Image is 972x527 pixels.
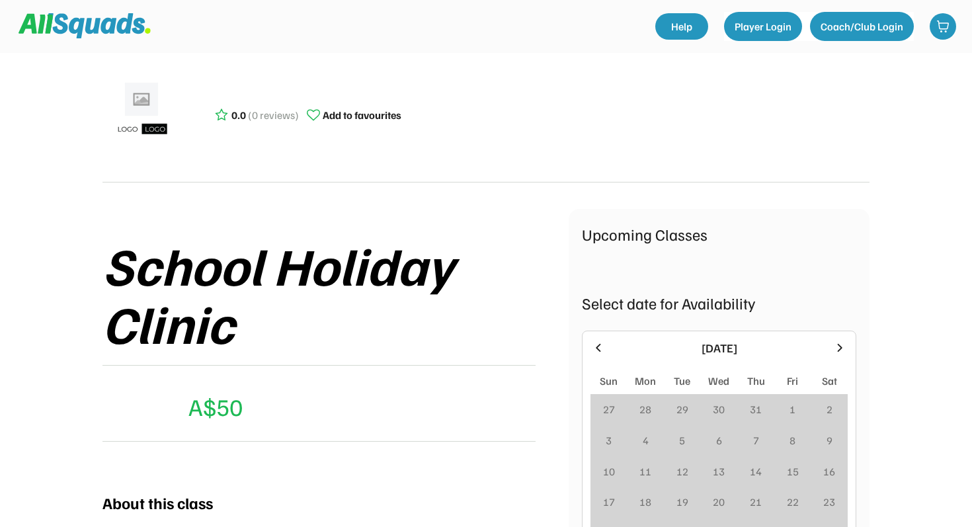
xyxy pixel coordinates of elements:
[603,464,615,479] div: 10
[936,20,950,33] img: shopping-cart-01%20%281%29.svg
[603,401,615,417] div: 27
[790,401,795,417] div: 1
[643,432,649,448] div: 4
[822,373,837,389] div: Sat
[102,235,569,352] div: School Holiday Clinic
[676,494,688,510] div: 19
[603,494,615,510] div: 17
[750,401,762,417] div: 31
[747,373,765,389] div: Thu
[600,373,618,389] div: Sun
[639,494,651,510] div: 18
[713,464,725,479] div: 13
[639,401,651,417] div: 28
[676,401,688,417] div: 29
[679,432,685,448] div: 5
[787,464,799,479] div: 15
[708,373,729,389] div: Wed
[102,491,213,514] div: About this class
[102,387,134,419] img: yH5BAEAAAAALAAAAAABAAEAAAIBRAA7
[790,432,795,448] div: 8
[827,432,832,448] div: 9
[724,12,802,41] button: Player Login
[248,107,299,123] div: (0 reviews)
[635,373,656,389] div: Mon
[827,401,832,417] div: 2
[674,373,690,389] div: Tue
[716,432,722,448] div: 6
[19,13,151,38] img: Squad%20Logo.svg
[713,494,725,510] div: 20
[639,464,651,479] div: 11
[582,222,856,246] div: Upcoming Classes
[613,339,825,357] div: [DATE]
[655,13,708,40] a: Help
[823,494,835,510] div: 23
[750,464,762,479] div: 14
[823,464,835,479] div: 16
[713,401,725,417] div: 30
[787,373,798,389] div: Fri
[188,389,243,425] div: A$50
[323,107,401,123] div: Add to favourites
[582,291,856,315] div: Select date for Availability
[676,464,688,479] div: 12
[750,494,762,510] div: 21
[787,494,799,510] div: 22
[109,78,175,144] img: ui-kit-placeholders-product-5_1200x.webp
[753,432,759,448] div: 7
[231,107,246,123] div: 0.0
[810,12,914,41] button: Coach/Club Login
[606,432,612,448] div: 3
